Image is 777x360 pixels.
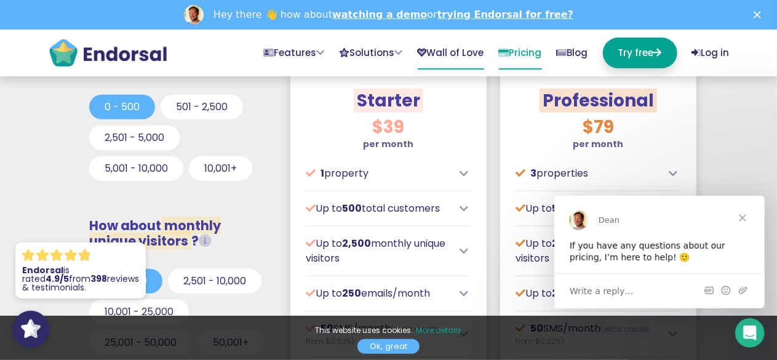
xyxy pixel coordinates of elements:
[12,325,765,336] p: This website uses cookies.
[332,9,427,20] a: watching a demo
[735,318,765,348] iframe: Intercom live chat
[46,273,69,285] strong: 4.9/5
[516,201,663,216] p: Up to total customers
[342,286,361,300] span: 250
[357,339,420,354] a: Ok, great
[554,196,765,308] iframe: Intercom live chat message
[199,234,212,247] i: Unique visitors that view our social proof tools (widgets, FOMO popups or Wall of Love) on your w...
[754,11,766,18] div: Close
[552,236,581,250] span: 2,500
[306,236,453,266] p: Up to monthly unique visitors
[90,273,107,285] strong: 398
[516,166,663,181] p: properties
[583,115,614,139] span: $79
[363,138,413,150] strong: per month
[168,269,261,294] button: 2,501 - 10,000
[89,300,189,324] button: 10,001 - 25,000
[22,264,63,276] strong: Endorsal
[516,236,663,266] p: Up to monthly unique visitors
[306,286,453,301] p: Up to emails/month
[184,5,204,25] img: Profile image for Dean
[306,201,453,216] p: Up to total customers
[342,201,362,215] span: 500
[437,9,573,20] a: trying Endorsal for free?
[48,38,168,68] img: endorsal-logo@2x.png
[354,89,423,113] span: Starter
[540,89,657,113] span: Professional
[89,217,221,250] span: monthly unique visitors
[530,166,536,180] span: 3
[516,286,663,301] p: Up to emails/month
[418,38,484,70] a: Wall of Love
[499,38,542,70] a: Pricing
[22,266,139,292] p: is rated from reviews & testimonials.
[89,156,183,181] button: 5,001 - 10,000
[573,138,623,150] strong: per month
[552,286,571,300] span: 250
[372,115,404,139] span: $39
[416,325,462,337] a: More details
[552,201,572,215] span: 500
[340,38,403,68] a: Solutions
[89,126,180,150] button: 2,501 - 5,000
[557,38,588,68] a: Blog
[161,95,243,119] button: 501 - 2,500
[213,9,573,21] div: Hey there 👋 how about or
[306,166,453,181] p: property
[321,166,324,180] span: 1
[692,38,730,68] a: Log in
[264,38,325,68] a: Features
[89,95,155,119] button: 0 - 500
[342,236,371,250] span: 2,500
[189,156,252,181] button: 10,001+
[603,38,677,68] a: Try free
[89,218,268,249] h3: How about ?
